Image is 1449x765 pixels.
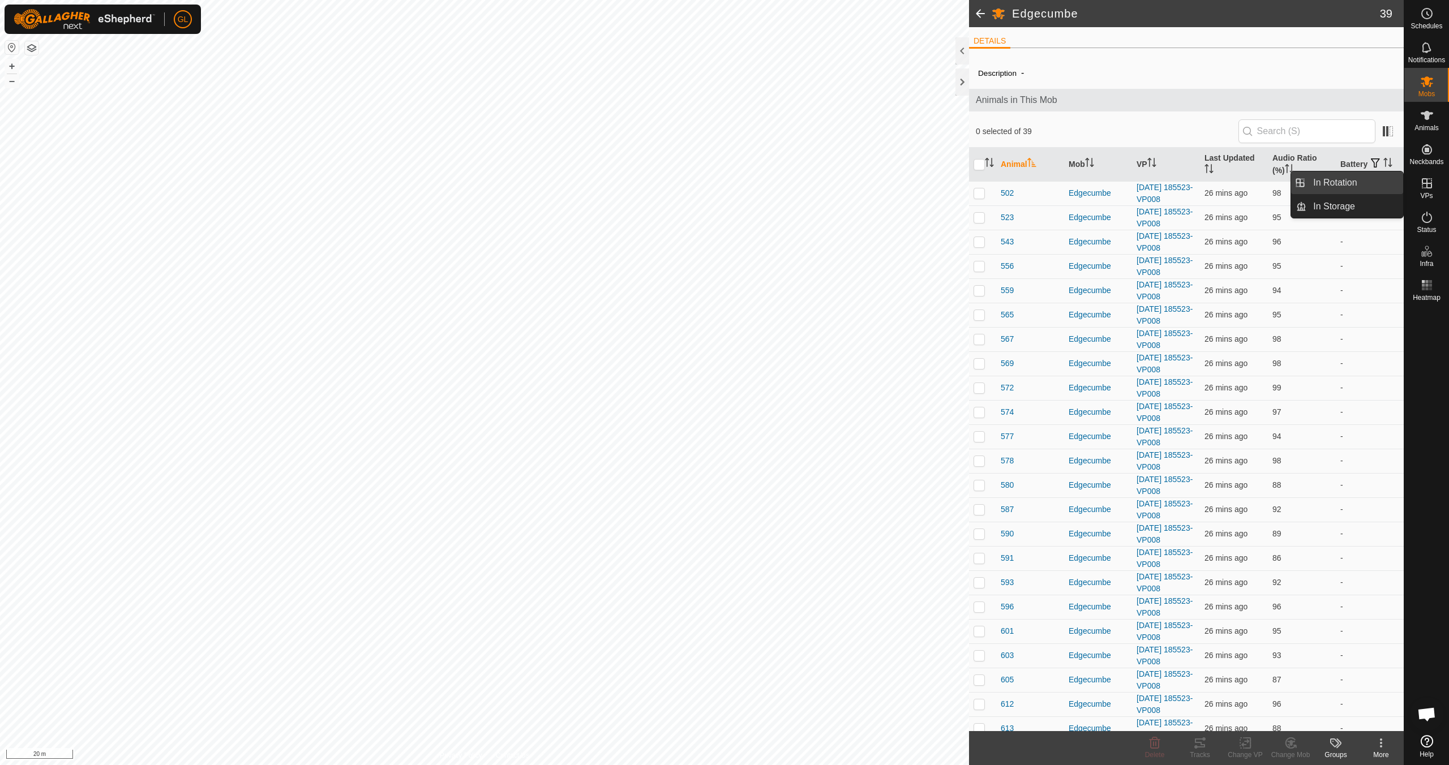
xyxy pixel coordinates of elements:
[1336,278,1404,303] td: -
[1336,424,1404,449] td: -
[1268,148,1336,182] th: Audio Ratio (%)
[496,750,529,760] a: Contact Us
[1204,213,1247,222] span: 11 Oct 2025, 2:36 pm
[178,14,188,25] span: GL
[1204,166,1214,175] p-sorticon: Activate to sort
[1417,226,1436,233] span: Status
[1272,188,1281,197] span: 98
[1336,400,1404,424] td: -
[1001,260,1014,272] span: 556
[1001,212,1014,224] span: 523
[1306,195,1403,218] a: In Storage
[1204,456,1247,465] span: 11 Oct 2025, 2:36 pm
[1272,553,1281,562] span: 86
[1204,261,1247,270] span: 11 Oct 2025, 2:36 pm
[1069,358,1128,369] div: Edgecumbe
[1238,119,1375,143] input: Search (S)
[1137,596,1193,617] a: [DATE] 185523-VP008
[1069,528,1128,540] div: Edgecumbe
[1272,626,1281,635] span: 95
[1336,351,1404,376] td: -
[1069,552,1128,564] div: Edgecumbe
[1336,546,1404,570] td: -
[1272,310,1281,319] span: 95
[1272,407,1281,416] span: 97
[1204,651,1247,660] span: 11 Oct 2025, 2:37 pm
[1027,160,1036,169] p-sorticon: Activate to sort
[1204,602,1247,611] span: 11 Oct 2025, 2:37 pm
[1272,505,1281,514] span: 92
[1137,450,1193,471] a: [DATE] 185523-VP008
[1137,426,1193,447] a: [DATE] 185523-VP008
[1204,724,1247,733] span: 11 Oct 2025, 2:36 pm
[1069,504,1128,515] div: Edgecumbe
[1137,353,1193,374] a: [DATE] 185523-VP008
[1137,231,1193,252] a: [DATE] 185523-VP008
[1313,750,1358,760] div: Groups
[1132,148,1200,182] th: VP
[1001,674,1014,686] span: 605
[1137,523,1193,544] a: [DATE] 185523-VP008
[1204,359,1247,368] span: 11 Oct 2025, 2:36 pm
[1069,406,1128,418] div: Edgecumbe
[1204,407,1247,416] span: 11 Oct 2025, 2:36 pm
[1306,171,1403,194] a: In Rotation
[1137,183,1193,204] a: [DATE] 185523-VP008
[1336,522,1404,546] td: -
[976,93,1397,107] span: Animals in This Mob
[1069,285,1128,296] div: Edgecumbe
[1336,692,1404,716] td: -
[1064,148,1132,182] th: Mob
[1272,359,1281,368] span: 98
[1204,626,1247,635] span: 11 Oct 2025, 2:37 pm
[969,35,1010,49] li: DETAILS
[1411,23,1442,29] span: Schedules
[1272,529,1281,538] span: 89
[1137,621,1193,642] a: [DATE] 185523-VP008
[1336,327,1404,351] td: -
[1069,455,1128,467] div: Edgecumbe
[1069,431,1128,442] div: Edgecumbe
[1336,148,1404,182] th: Battery
[1069,260,1128,272] div: Edgecumbe
[1336,668,1404,692] td: -
[1069,236,1128,248] div: Edgecumbe
[1069,212,1128,224] div: Edgecumbe
[1012,7,1380,20] h2: Edgecumbe
[1272,286,1281,295] span: 94
[1313,200,1355,213] span: In Storage
[1069,674,1128,686] div: Edgecumbe
[1204,432,1247,441] span: 11 Oct 2025, 2:36 pm
[1001,504,1014,515] span: 587
[1204,505,1247,514] span: 11 Oct 2025, 2:37 pm
[1177,750,1223,760] div: Tracks
[1204,334,1247,343] span: 11 Oct 2025, 2:36 pm
[1001,625,1014,637] span: 601
[1336,570,1404,595] td: -
[1137,669,1193,690] a: [DATE] 185523-VP008
[1001,552,1014,564] span: 591
[1272,456,1281,465] span: 98
[1069,601,1128,613] div: Edgecumbe
[1137,207,1193,228] a: [DATE] 185523-VP008
[1272,724,1281,733] span: 88
[978,69,1017,78] label: Description
[1358,750,1404,760] div: More
[1001,236,1014,248] span: 543
[976,126,1238,137] span: 0 selected of 39
[1069,309,1128,321] div: Edgecumbe
[1137,256,1193,277] a: [DATE] 185523-VP008
[1272,651,1281,660] span: 93
[25,41,38,55] button: Map Layers
[1137,329,1193,350] a: [DATE] 185523-VP008
[985,160,994,169] p-sorticon: Activate to sort
[1204,699,1247,708] span: 11 Oct 2025, 2:37 pm
[1336,254,1404,278] td: -
[1069,333,1128,345] div: Edgecumbe
[1137,718,1193,739] a: [DATE] 185523-VP008
[1336,449,1404,473] td: -
[1272,480,1281,489] span: 88
[1223,750,1268,760] div: Change VP
[1017,63,1028,82] span: -
[1336,595,1404,619] td: -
